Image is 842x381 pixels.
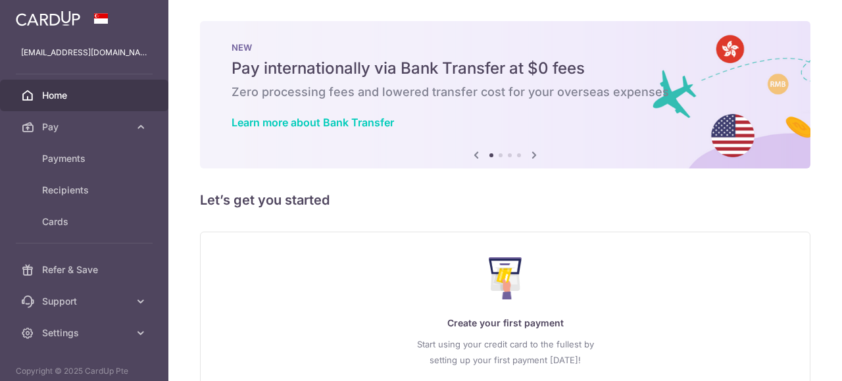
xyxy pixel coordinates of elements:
[42,326,129,340] span: Settings
[489,257,522,299] img: Make Payment
[16,11,80,26] img: CardUp
[42,263,129,276] span: Refer & Save
[232,58,779,79] h5: Pay internationally via Bank Transfer at $0 fees
[42,184,129,197] span: Recipients
[42,215,129,228] span: Cards
[758,342,829,374] iframe: Opens a widget where you can find more information
[21,46,147,59] p: [EMAIL_ADDRESS][DOMAIN_NAME]
[42,89,129,102] span: Home
[232,84,779,100] h6: Zero processing fees and lowered transfer cost for your overseas expenses
[227,336,783,368] p: Start using your credit card to the fullest by setting up your first payment [DATE]!
[200,190,810,211] h5: Let’s get you started
[200,21,810,168] img: Bank transfer banner
[227,315,783,331] p: Create your first payment
[42,295,129,308] span: Support
[42,152,129,165] span: Payments
[232,116,394,129] a: Learn more about Bank Transfer
[42,120,129,134] span: Pay
[232,42,779,53] p: NEW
